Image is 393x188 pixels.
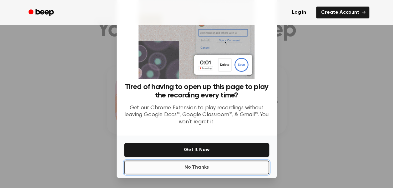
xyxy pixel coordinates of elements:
p: Get our Chrome Extension to play recordings without leaving Google Docs™, Google Classroom™, & Gm... [124,105,269,126]
a: Beep [24,7,59,19]
h3: Tired of having to open up this page to play the recording every time? [124,83,269,100]
a: Create Account [316,7,369,18]
a: Log in [286,5,312,20]
button: No Thanks [124,161,269,174]
button: Get It Now [124,143,269,157]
